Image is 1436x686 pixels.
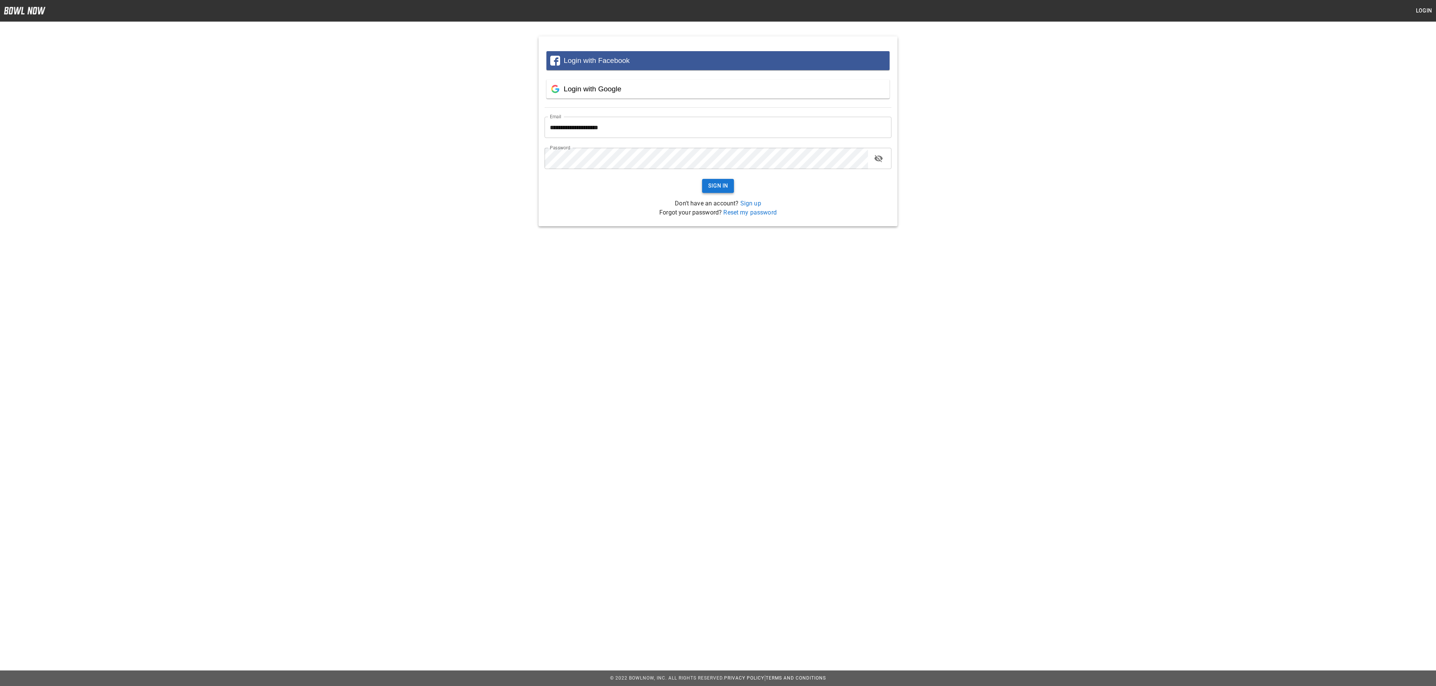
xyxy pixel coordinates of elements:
[766,675,826,681] a: Terms and Conditions
[546,51,890,70] button: Login with Facebook
[564,85,621,93] span: Login with Google
[871,151,886,166] button: toggle password visibility
[740,200,761,207] a: Sign up
[1412,4,1436,18] button: Login
[702,179,734,193] button: Sign In
[4,7,45,14] img: logo
[564,56,630,64] span: Login with Facebook
[546,80,890,99] button: Login with Google
[610,675,724,681] span: © 2022 BowlNow, Inc. All Rights Reserved.
[723,209,777,216] a: Reset my password
[545,208,891,217] p: Forgot your password?
[545,199,891,208] p: Don't have an account?
[724,675,764,681] a: Privacy Policy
